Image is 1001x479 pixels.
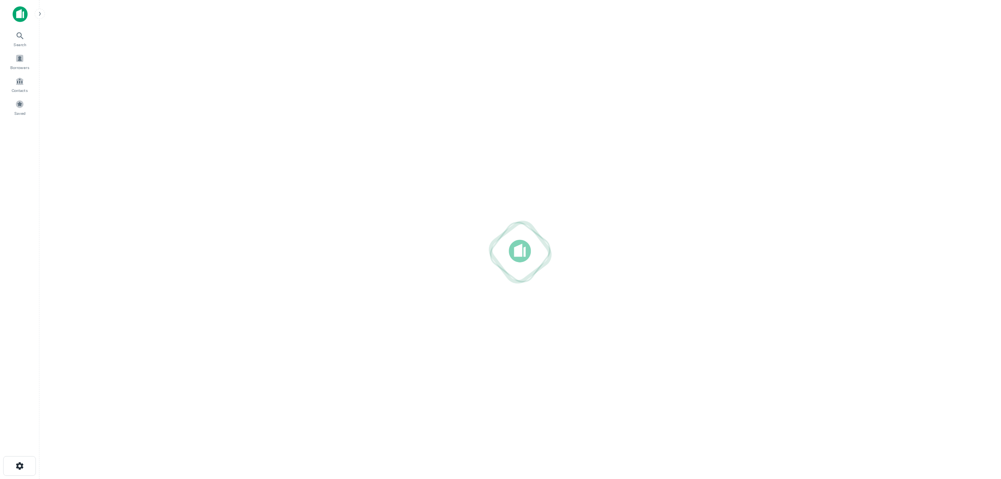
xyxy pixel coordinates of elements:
a: Contacts [2,74,37,95]
a: Saved [2,97,37,118]
span: Borrowers [10,64,29,71]
iframe: Chat Widget [962,416,1001,454]
a: Borrowers [2,51,37,72]
span: Saved [14,110,26,116]
img: capitalize-icon.png [13,6,28,22]
a: Search [2,28,37,49]
span: Search [13,41,26,48]
span: Contacts [12,87,28,94]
